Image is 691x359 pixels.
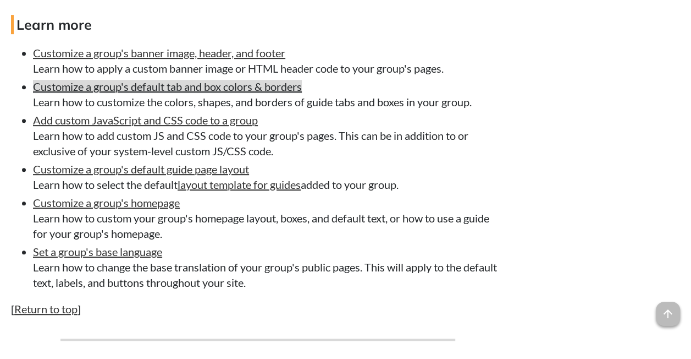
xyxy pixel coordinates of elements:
span: arrow_upward [656,302,680,326]
a: Customize a group's default guide page layout [33,162,249,176]
p: [ ] [11,301,505,317]
a: Customize a group's default tab and box colors & borders [33,80,302,93]
a: Add custom JavaScript and CSS code to a group [33,113,258,127]
li: Learn how to custom your group's homepage layout, boxes, and default text, or how to use a guide ... [33,195,505,241]
h4: Learn more [11,15,505,34]
a: Customize a group's homepage [33,196,180,209]
a: Customize a group's banner image, header, and footer [33,46,285,59]
li: Learn how to customize the colors, shapes, and borders of guide tabs and boxes in your group. [33,79,505,110]
a: Return to top [14,302,78,316]
a: Set a group's base language [33,245,162,258]
li: Learn how to select the default added to your group. [33,161,505,192]
a: layout template for guides [178,178,301,191]
li: Learn how to apply a custom banner image or HTML header code to your group's pages. [33,45,505,76]
a: arrow_upward [656,303,680,316]
li: Learn how to change the base translation of your group's public pages. This will apply to the def... [33,244,505,290]
li: Learn how to add custom JS and CSS code to your group's pages. This can be in addition to or excl... [33,112,505,159]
